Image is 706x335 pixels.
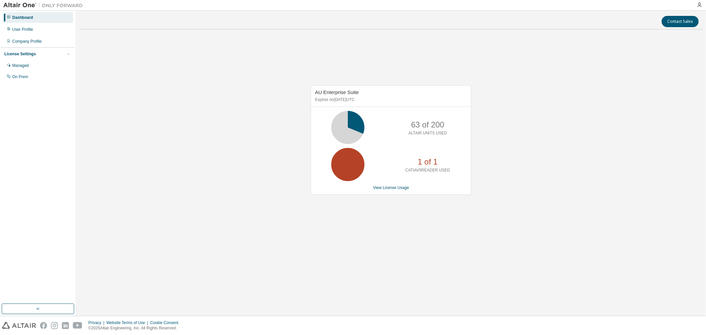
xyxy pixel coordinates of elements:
a: View License Usage [373,185,409,190]
div: Dashboard [12,15,33,20]
p: © 2025 Altair Engineering, Inc. All Rights Reserved. [88,325,182,331]
img: linkedin.svg [62,322,69,329]
p: 1 of 1 [418,156,438,167]
p: ALTAIR UNITS USED [408,130,447,136]
p: Expires on [DATE] UTC [315,97,465,103]
div: On Prem [12,74,28,79]
div: Managed [12,63,29,68]
div: License Settings [4,51,36,57]
div: Website Terms of Use [106,320,150,325]
p: CATIAV5READER USED [405,167,450,173]
img: Altair One [3,2,86,9]
p: 63 of 200 [411,119,444,130]
div: User Profile [12,27,33,32]
img: facebook.svg [40,322,47,329]
button: Contact Sales [662,16,699,27]
img: altair_logo.svg [2,322,36,329]
img: youtube.svg [73,322,82,329]
div: Privacy [88,320,106,325]
div: Cookie Consent [150,320,182,325]
div: Company Profile [12,39,42,44]
img: instagram.svg [51,322,58,329]
span: AU Enterprise Suite [315,89,359,95]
